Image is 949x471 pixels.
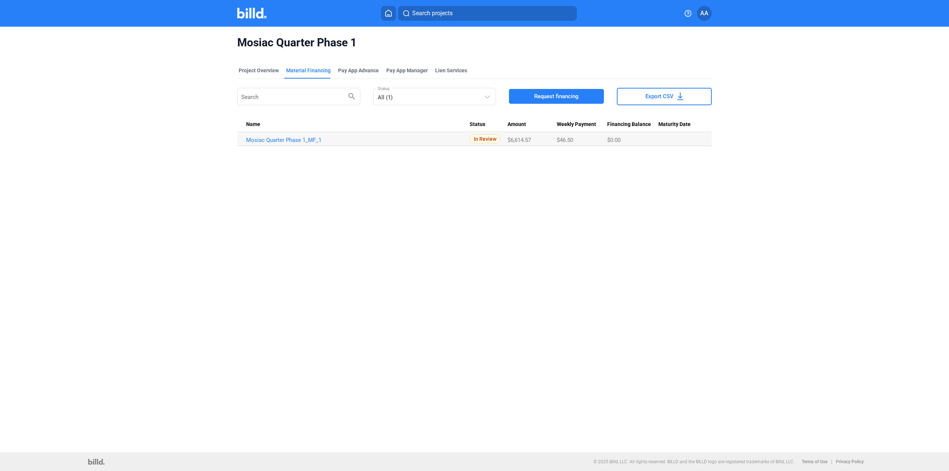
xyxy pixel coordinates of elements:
span: Export CSV [645,93,674,100]
span: Search projects [412,9,453,18]
span: Weekly Payment [557,121,596,128]
span: $0.00 [607,137,621,143]
span: Status [470,121,485,128]
mat-icon: search [347,92,356,100]
span: Amount [507,121,526,128]
a: Mosiac Quarter Phase 1_MF_1 [246,137,470,143]
span: AA [700,9,708,18]
img: logo [88,459,104,465]
div: Lien Services [435,67,467,74]
div: Project Overview [239,67,279,74]
span: In Review [470,134,500,143]
div: Status [470,121,508,128]
p: © 2025 Billd, LLC. All rights reserved. BILLD and the BILLD logo are registered trademarks of Bil... [593,459,794,464]
button: Export CSV [617,88,712,105]
span: Maturity Date [658,121,691,128]
span: Name [246,121,260,128]
div: Amount [507,121,557,128]
span: $6,614.57 [507,137,531,143]
div: Pay App Advance [338,67,379,74]
img: Billd Company Logo [237,8,267,19]
span: Financing Balance [607,121,651,128]
p: | [831,459,832,464]
mat-select-trigger: All (1) [378,94,393,101]
div: Maturity Date [658,121,703,128]
b: Terms of Use [802,459,827,464]
button: AA [697,6,712,21]
div: Material Financing [286,67,331,74]
span: Pay App Manager [386,67,428,74]
span: $46.50 [557,137,573,143]
div: Weekly Payment [557,121,607,128]
b: Privacy Policy [836,459,864,464]
div: Name [246,121,470,128]
div: Financing Balance [607,121,658,128]
span: Request financing [534,93,579,100]
span: Mosiac Quarter Phase 1 [237,36,712,50]
button: Search projects [398,6,577,21]
button: Request financing [509,89,604,104]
